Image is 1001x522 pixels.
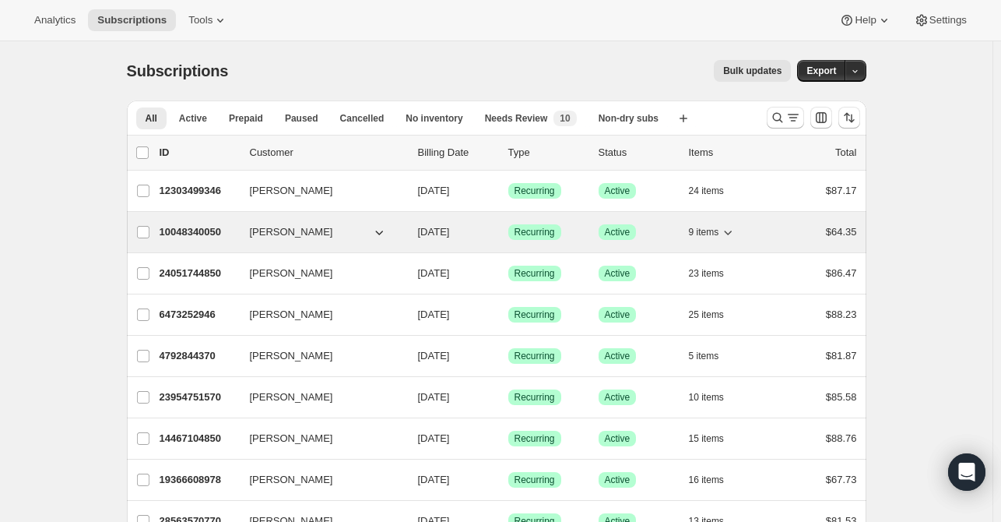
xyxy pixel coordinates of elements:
[241,385,396,410] button: [PERSON_NAME]
[340,112,385,125] span: Cancelled
[160,145,857,160] div: IDCustomerBilling DateTypeStatusItemsTotal
[418,432,450,444] span: [DATE]
[838,107,860,129] button: Sort the results
[830,9,901,31] button: Help
[160,183,237,199] p: 12303499346
[250,224,333,240] span: [PERSON_NAME]
[250,431,333,446] span: [PERSON_NAME]
[250,307,333,323] span: [PERSON_NAME]
[929,14,967,26] span: Settings
[508,145,586,160] div: Type
[605,432,630,445] span: Active
[160,307,237,323] p: 6473252946
[689,345,736,367] button: 5 items
[797,60,845,82] button: Export
[418,309,450,320] span: [DATE]
[605,185,630,197] span: Active
[250,390,333,405] span: [PERSON_NAME]
[689,350,719,362] span: 5 items
[241,178,396,203] button: [PERSON_NAME]
[515,267,555,280] span: Recurring
[179,9,237,31] button: Tools
[826,185,857,196] span: $87.17
[241,302,396,327] button: [PERSON_NAME]
[250,145,406,160] p: Customer
[689,309,724,321] span: 25 items
[241,220,396,245] button: [PERSON_NAME]
[515,309,555,321] span: Recurring
[689,180,741,202] button: 24 items
[418,350,450,362] span: [DATE]
[127,62,229,79] span: Subscriptions
[605,267,630,280] span: Active
[599,145,676,160] p: Status
[160,266,237,281] p: 24051744850
[948,453,985,491] div: Open Intercom Messenger
[689,221,736,243] button: 9 items
[689,185,724,197] span: 24 items
[418,145,496,160] p: Billing Date
[826,226,857,238] span: $64.35
[34,14,76,26] span: Analytics
[671,108,696,129] button: Create new view
[689,145,767,160] div: Items
[826,267,857,279] span: $86.47
[241,467,396,492] button: [PERSON_NAME]
[826,432,857,444] span: $88.76
[689,432,724,445] span: 15 items
[418,391,450,403] span: [DATE]
[515,185,555,197] span: Recurring
[418,267,450,279] span: [DATE]
[241,261,396,286] button: [PERSON_NAME]
[160,428,857,450] div: 14467104850[PERSON_NAME][DATE]SuccessRecurringSuccessActive15 items$88.76
[160,469,857,491] div: 19366608978[PERSON_NAME][DATE]SuccessRecurringSuccessActive16 items$67.73
[835,145,856,160] p: Total
[160,180,857,202] div: 12303499346[PERSON_NAME][DATE]SuccessRecurringSuccessActive24 items$87.17
[560,112,570,125] span: 10
[160,386,857,408] div: 23954751570[PERSON_NAME][DATE]SuccessRecurringSuccessActive10 items$85.58
[88,9,176,31] button: Subscriptions
[418,474,450,485] span: [DATE]
[904,9,976,31] button: Settings
[160,472,237,488] p: 19366608978
[689,267,724,280] span: 23 items
[250,183,333,199] span: [PERSON_NAME]
[160,145,237,160] p: ID
[714,60,791,82] button: Bulk updates
[160,348,237,364] p: 4792844370
[723,65,781,77] span: Bulk updates
[97,14,167,26] span: Subscriptions
[146,112,157,125] span: All
[689,469,741,491] button: 16 items
[179,112,207,125] span: Active
[599,112,659,125] span: Non-dry subs
[689,304,741,326] button: 25 items
[229,112,263,125] span: Prepaid
[515,350,555,362] span: Recurring
[605,391,630,404] span: Active
[515,226,555,238] span: Recurring
[605,309,630,321] span: Active
[160,431,237,446] p: 14467104850
[485,112,548,125] span: Needs Review
[605,474,630,486] span: Active
[689,386,741,408] button: 10 items
[689,263,741,284] button: 23 items
[188,14,212,26] span: Tools
[160,263,857,284] div: 24051744850[PERSON_NAME][DATE]SuccessRecurringSuccessActive23 items$86.47
[241,426,396,451] button: [PERSON_NAME]
[826,474,857,485] span: $67.73
[605,226,630,238] span: Active
[605,350,630,362] span: Active
[406,112,462,125] span: No inventory
[855,14,876,26] span: Help
[689,474,724,486] span: 16 items
[160,390,237,405] p: 23954751570
[25,9,85,31] button: Analytics
[160,224,237,240] p: 10048340050
[515,432,555,445] span: Recurring
[826,391,857,403] span: $85.58
[285,112,318,125] span: Paused
[250,266,333,281] span: [PERSON_NAME]
[689,226,719,238] span: 9 items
